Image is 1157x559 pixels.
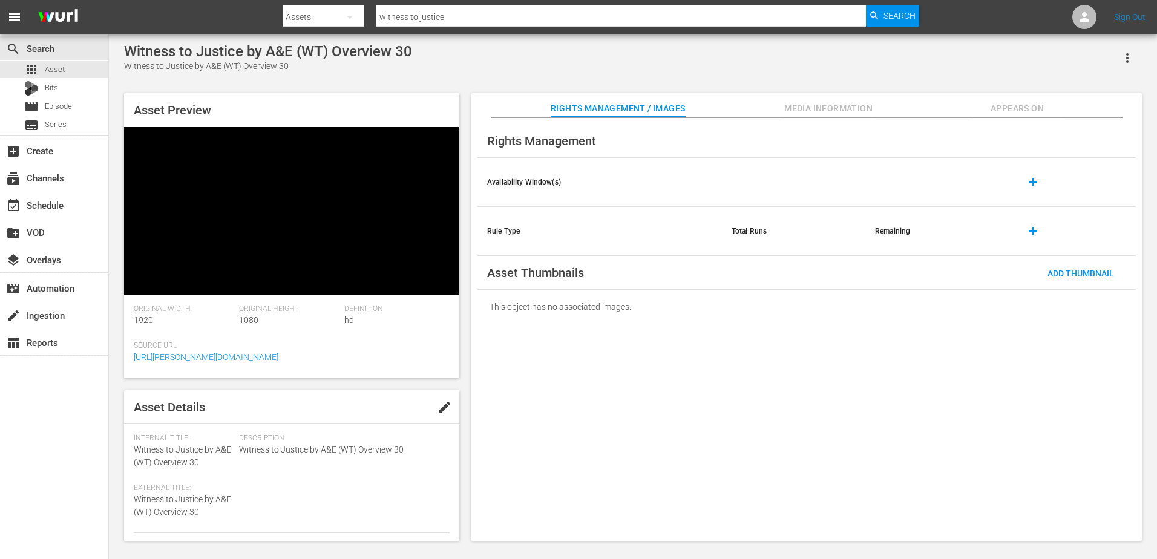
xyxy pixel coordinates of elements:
[1038,269,1124,278] span: Add Thumbnail
[134,341,444,351] span: Source Url
[1114,12,1146,22] a: Sign Out
[722,207,865,256] th: Total Runs
[487,266,584,280] span: Asset Thumbnails
[438,400,452,414] span: edit
[6,281,21,296] span: Automation
[477,207,722,256] th: Rule Type
[45,82,58,94] span: Bits
[972,101,1063,116] span: Appears On
[24,62,39,77] span: Asset
[6,253,21,267] span: Overlays
[29,3,87,31] img: ans4CAIJ8jUAAAAAAAAAAAAAAAAAAAAAAAAgQb4GAAAAAAAAAAAAAAAAAAAAAAAAJMjXAAAAAAAAAAAAAAAAAAAAAAAAgAT5G...
[24,81,39,96] div: Bits
[6,144,21,159] span: Create
[6,226,21,240] span: VOD
[6,42,21,56] span: Search
[134,352,278,362] a: [URL][PERSON_NAME][DOMAIN_NAME]
[1018,168,1047,197] button: add
[865,207,1009,256] th: Remaining
[6,309,21,323] span: Ingestion
[783,101,874,116] span: Media Information
[866,5,919,27] button: Search
[45,119,67,131] span: Series
[134,315,153,325] span: 1920
[134,400,205,414] span: Asset Details
[7,10,22,24] span: menu
[1026,224,1040,238] span: add
[6,171,21,186] span: Channels
[883,5,916,27] span: Search
[430,393,459,422] button: edit
[239,434,444,443] span: Description:
[6,336,21,350] span: Reports
[24,118,39,132] span: Series
[344,304,444,314] span: Definition
[1038,262,1124,284] button: Add Thumbnail
[134,494,231,517] span: Witness to Justice by A&E (WT) Overview 30
[239,443,444,456] span: Witness to Justice by A&E (WT) Overview 30
[477,290,1136,324] div: This object has no associated images.
[45,64,65,76] span: Asset
[1026,175,1040,189] span: add
[134,103,211,117] span: Asset Preview
[487,134,596,148] span: Rights Management
[45,100,72,113] span: Episode
[134,434,233,443] span: Internal Title:
[344,315,354,325] span: hd
[134,483,233,493] span: External Title:
[24,99,39,114] span: Episode
[239,315,258,325] span: 1080
[1018,217,1047,246] button: add
[239,304,338,314] span: Original Height
[134,445,231,467] span: Witness to Justice by A&E (WT) Overview 30
[124,43,412,60] div: Witness to Justice by A&E (WT) Overview 30
[477,158,722,207] th: Availability Window(s)
[124,60,412,73] div: Witness to Justice by A&E (WT) Overview 30
[6,198,21,213] span: Schedule
[134,304,233,314] span: Original Width
[551,101,685,116] span: Rights Management / Images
